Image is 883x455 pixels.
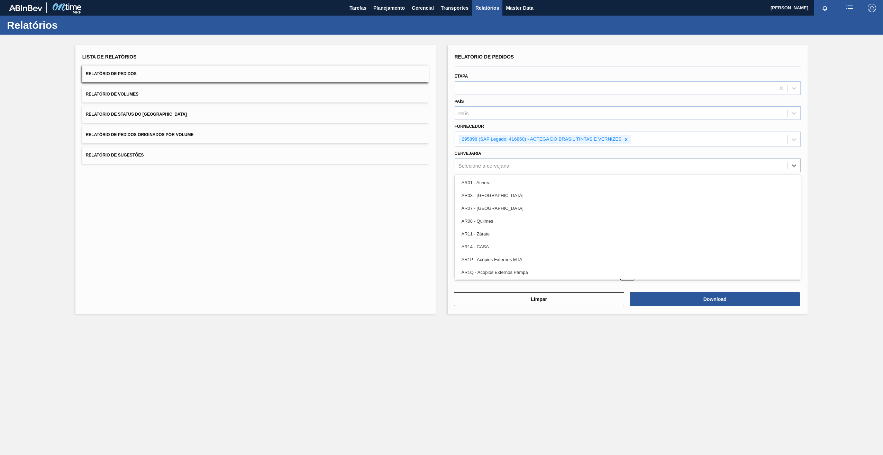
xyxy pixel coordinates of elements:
[349,4,366,12] span: Tarefas
[82,147,429,164] button: Relatório de Sugestões
[455,54,514,60] span: Relatório de Pedidos
[455,124,484,129] label: Fornecedor
[82,126,429,143] button: Relatório de Pedidos Originados por Volume
[455,99,464,104] label: País
[506,4,533,12] span: Master Data
[86,132,194,137] span: Relatório de Pedidos Originados por Volume
[455,176,801,189] div: AR01 - Acheral
[455,202,801,215] div: AR07 - [GEOGRAPHIC_DATA]
[86,112,187,117] span: Relatório de Status do [GEOGRAPHIC_DATA]
[458,110,469,116] div: País
[82,54,137,60] span: Lista de Relatórios
[630,292,800,306] button: Download
[455,151,481,156] label: Cervejaria
[441,4,468,12] span: Transportes
[814,3,836,13] button: Notificações
[86,71,137,76] span: Relatório de Pedidos
[475,4,499,12] span: Relatórios
[455,253,801,266] div: AR1P - Acópios Externos MTA
[846,4,854,12] img: userActions
[455,240,801,253] div: AR14 - CASA
[460,135,623,144] div: 295898 (SAP Legado: 416860) - ACTEGA DO BRASIL TINTAS E VERNIZES
[373,4,405,12] span: Planejamento
[455,227,801,240] div: AR11 - Zárate
[455,266,801,279] div: AR1Q - Acópios Externos Pampa
[86,153,144,158] span: Relatório de Sugestões
[82,106,429,123] button: Relatório de Status do [GEOGRAPHIC_DATA]
[9,5,42,11] img: TNhmsLtSVTkK8tSr43FrP2fwEKptu5GPRR3wAAAABJRU5ErkJggg==
[455,74,468,79] label: Etapa
[868,4,876,12] img: Logout
[455,189,801,202] div: AR03 - [GEOGRAPHIC_DATA]
[455,215,801,227] div: AR08 - Quilmes
[82,86,429,103] button: Relatório de Volumes
[7,21,130,29] h1: Relatórios
[412,4,434,12] span: Gerencial
[454,292,624,306] button: Limpar
[86,92,138,97] span: Relatório de Volumes
[458,162,510,168] div: Selecione a cervejaria
[82,65,429,82] button: Relatório de Pedidos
